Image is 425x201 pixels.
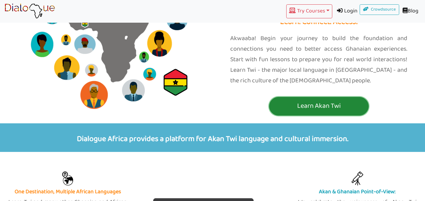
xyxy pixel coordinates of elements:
button: Try Courses [286,4,332,18]
h5: Akan & Ghanaian Point-of-View: [298,189,417,195]
p: Learn Akan Twi [271,100,367,112]
p: Akwaaba! Begin your journey to build the foundation and connections you need to better access Gha... [230,33,407,86]
a: Crowdsource [360,4,399,15]
img: Twi, Hausa, Bambara, Igbo, Yoruba, Shona, Swahili, Oromo, Amharic, Ewe, Ga app [61,171,75,185]
p: Dialogue Africa provides a platform for Akan Twi language and cultural immersion. [5,123,420,152]
a: Blog [399,4,421,18]
img: learn African language platform app [4,3,55,19]
img: celebrate african culture pride app [350,171,364,185]
a: Login [332,4,360,18]
h5: One Destination, Multiple African Languages [8,189,127,195]
button: Learn Akan Twi [269,97,369,116]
